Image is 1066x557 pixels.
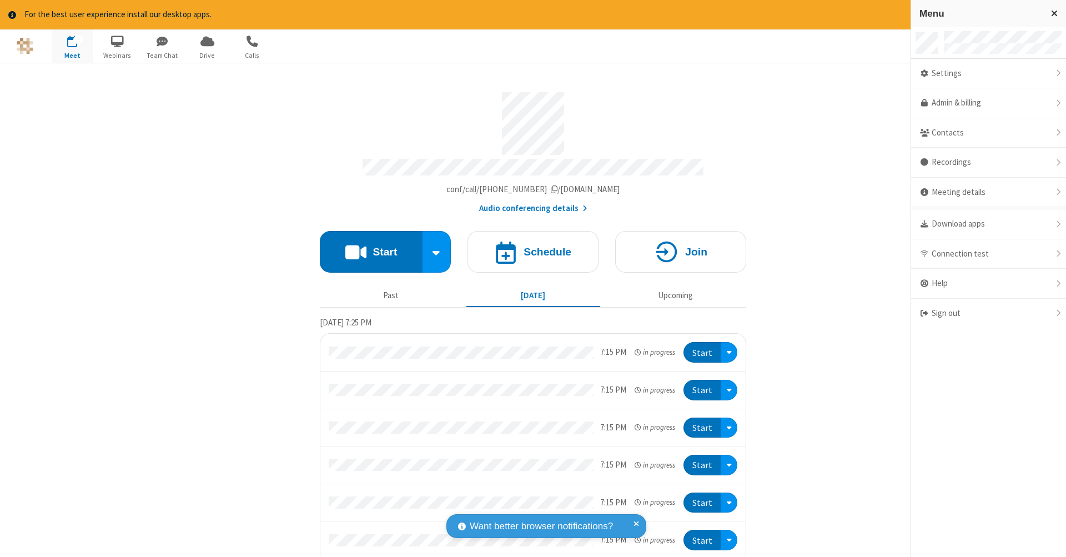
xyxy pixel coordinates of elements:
div: Start conference options [423,231,451,273]
div: 12 [73,36,83,44]
em: in progress [635,460,675,470]
h4: Start [373,247,397,257]
span: Copy my meeting room link [446,184,620,194]
button: Start [683,455,721,475]
div: Open menu [721,493,737,513]
button: Audio conferencing details [479,202,587,215]
button: Start [320,231,423,273]
div: 7:15 PM [600,384,626,397]
em: in progress [635,497,675,508]
span: [DATE] 7:25 PM [320,317,371,328]
div: Open menu [721,418,737,438]
a: Admin & billing [911,88,1066,118]
div: Sign out [911,299,1066,328]
button: Upcoming [609,285,742,307]
div: Open menu [721,530,737,550]
em: in progress [635,347,675,358]
h4: Schedule [524,247,571,257]
button: Join [615,231,746,273]
span: Meet [52,51,93,61]
div: 7:15 PM [600,496,626,509]
section: Account details [320,84,746,214]
div: 7:15 PM [600,346,626,359]
button: Start [683,342,721,363]
div: Connection test [911,239,1066,269]
div: 7:15 PM [600,421,626,434]
button: Logo [4,29,46,63]
button: Schedule [467,231,599,273]
span: Calls [232,51,273,61]
button: Start [683,418,721,438]
div: Help [911,269,1066,299]
span: Team Chat [142,51,183,61]
button: Copy my meeting room linkCopy my meeting room link [446,183,620,196]
button: Start [683,530,721,550]
img: QA Selenium DO NOT DELETE OR CHANGE [17,38,33,54]
h3: Menu [919,8,1041,19]
div: 7:15 PM [600,459,626,471]
span: Want better browser notifications? [470,519,613,534]
div: Recordings [911,148,1066,178]
button: Past [324,285,458,307]
div: Contacts [911,118,1066,148]
div: Open menu [909,29,1066,63]
em: in progress [635,535,675,545]
div: Settings [911,59,1066,89]
div: Meeting details [911,178,1066,208]
button: Start [683,380,721,400]
em: in progress [635,422,675,433]
span: Webinars [97,51,138,61]
div: Open menu [721,380,737,400]
button: [DATE] [466,285,600,307]
h4: Join [685,247,707,257]
div: For the best user experience install our desktop apps. [24,8,974,21]
div: Download apps [911,209,1066,239]
div: Open menu [721,455,737,475]
div: Open menu [721,342,737,363]
iframe: Chat [1038,528,1058,549]
button: Start [683,493,721,513]
span: Drive [187,51,228,61]
em: in progress [635,385,675,395]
